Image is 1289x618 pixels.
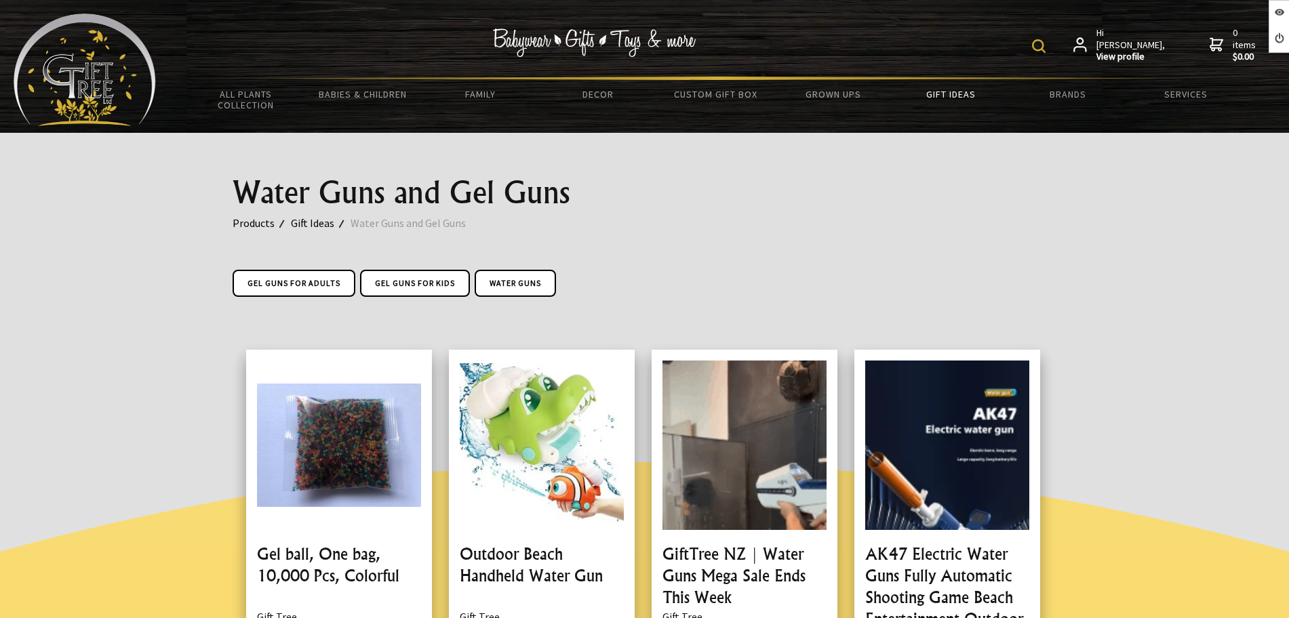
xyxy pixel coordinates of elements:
[1010,80,1127,108] a: Brands
[304,80,422,108] a: Babies & Children
[539,80,656,108] a: Decor
[1096,51,1166,63] strong: View profile
[233,176,1057,209] h1: Water Guns and Gel Guns
[422,80,539,108] a: Family
[774,80,892,108] a: Grown Ups
[360,270,470,297] a: Gel Guns For Kids
[1032,39,1046,53] img: product search
[233,214,291,232] a: Products
[475,270,556,297] a: Water Guns
[14,14,156,126] img: Babyware - Gifts - Toys and more...
[291,214,351,232] a: Gift Ideas
[233,270,355,297] a: Gel Guns For Adults
[1233,51,1258,63] strong: $0.00
[1073,27,1166,63] a: Hi [PERSON_NAME],View profile
[892,80,1009,108] a: Gift Ideas
[657,80,774,108] a: Custom Gift Box
[1096,27,1166,63] span: Hi [PERSON_NAME],
[1210,27,1258,63] a: 0 items$0.00
[187,80,304,119] a: All Plants Collection
[492,28,696,57] img: Babywear - Gifts - Toys & more
[351,214,482,232] a: Water Guns and Gel Guns
[1233,26,1258,63] span: 0 items
[1127,80,1244,108] a: Services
